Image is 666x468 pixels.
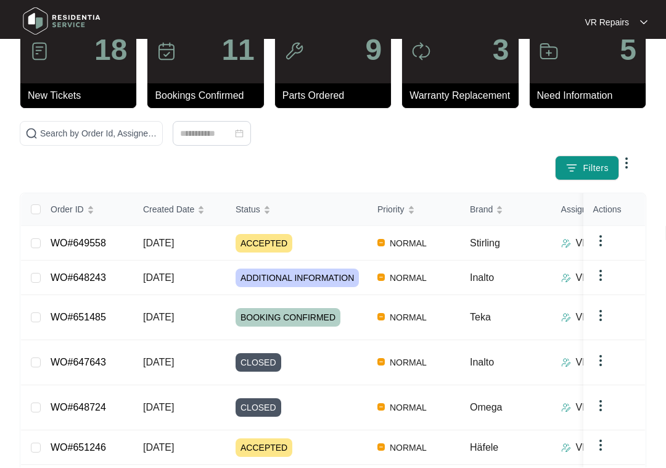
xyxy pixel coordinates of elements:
[583,194,645,227] th: Actions
[143,273,174,283] span: [DATE]
[385,236,432,251] span: NORMAL
[377,314,385,321] img: Vercel Logo
[143,357,174,368] span: [DATE]
[28,89,136,104] p: New Tickets
[411,42,431,62] img: icon
[561,313,571,323] img: Assigner Icon
[282,89,391,104] p: Parts Ordered
[18,3,105,40] img: residentia service logo
[470,443,498,453] span: Häfele
[539,42,559,62] img: icon
[377,359,385,366] img: Vercel Logo
[157,42,176,62] img: icon
[25,128,38,140] img: search-icon
[236,439,292,458] span: ACCEPTED
[51,443,106,453] a: WO#651246
[561,358,571,368] img: Assigner Icon
[593,399,608,414] img: dropdown arrow
[385,271,432,286] span: NORMAL
[470,203,493,217] span: Brand
[561,274,571,283] img: Assigner Icon
[51,357,106,368] a: WO#647643
[565,162,578,175] img: filter icon
[409,89,518,104] p: Warranty Replacement
[593,354,608,369] img: dropdown arrow
[143,238,174,249] span: [DATE]
[30,42,49,62] img: icon
[155,89,263,104] p: Bookings Confirmed
[236,399,281,417] span: CLOSED
[41,194,133,227] th: Order ID
[576,441,627,456] p: VR Repairs
[51,238,106,249] a: WO#649558
[593,234,608,249] img: dropdown arrow
[470,403,502,413] span: Omega
[470,238,500,249] span: Stirling
[576,271,627,286] p: VR Repairs
[561,403,571,413] img: Assigner Icon
[385,356,432,370] span: NORMAL
[236,354,281,372] span: CLOSED
[385,401,432,416] span: NORMAL
[236,269,359,288] span: ADDITIONAL INFORMATION
[537,89,646,104] p: Need Information
[377,274,385,282] img: Vercel Logo
[583,162,609,175] span: Filters
[593,438,608,453] img: dropdown arrow
[143,312,174,323] span: [DATE]
[143,203,194,217] span: Created Date
[620,36,636,65] p: 5
[640,20,647,26] img: dropdown arrow
[51,203,84,217] span: Order ID
[94,36,127,65] p: 18
[377,203,405,217] span: Priority
[385,311,432,325] span: NORMAL
[40,127,157,141] input: Search by Order Id, Assignee Name, Customer Name, Brand and Model
[593,269,608,283] img: dropdown arrow
[470,273,494,283] span: Inalto
[460,194,551,227] th: Brand
[133,194,226,227] th: Created Date
[236,235,292,253] span: ACCEPTED
[470,312,491,323] span: Teka
[561,203,597,217] span: Assignee
[619,156,634,171] img: dropdown arrow
[377,404,385,411] img: Vercel Logo
[284,42,304,62] img: icon
[576,356,627,370] p: VR Repairs
[143,443,174,453] span: [DATE]
[236,203,260,217] span: Status
[555,156,619,181] button: filter iconFilters
[385,441,432,456] span: NORMAL
[576,311,627,325] p: VR Repairs
[470,357,494,368] span: Inalto
[51,403,106,413] a: WO#648724
[143,403,174,413] span: [DATE]
[226,194,368,227] th: Status
[576,401,627,416] p: VR Repairs
[365,36,382,65] p: 9
[377,240,385,247] img: Vercel Logo
[585,17,629,29] p: VR Repairs
[561,239,571,249] img: Assigner Icon
[493,36,509,65] p: 3
[221,36,254,65] p: 11
[377,444,385,451] img: Vercel Logo
[368,194,460,227] th: Priority
[51,312,106,323] a: WO#651485
[236,309,340,327] span: BOOKING CONFIRMED
[561,443,571,453] img: Assigner Icon
[51,273,106,283] a: WO#648243
[593,309,608,324] img: dropdown arrow
[576,236,627,251] p: VR Repairs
